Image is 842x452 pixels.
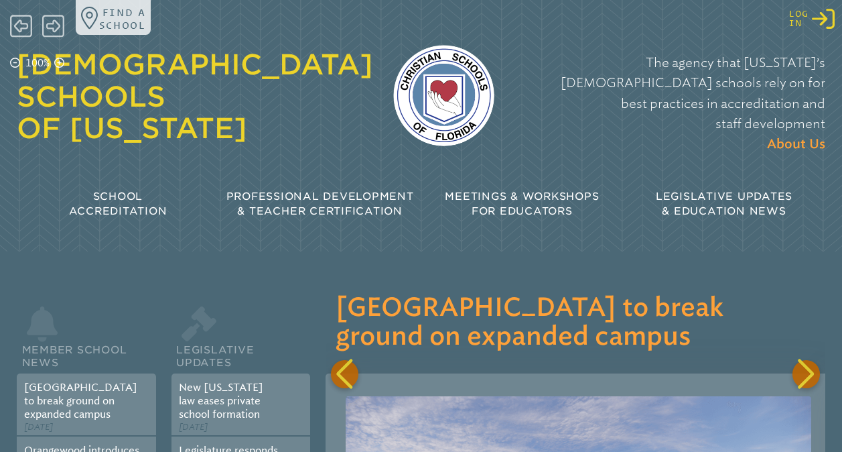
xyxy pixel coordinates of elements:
span: Meetings & Workshops for Educators [445,190,599,218]
span: [DATE] [179,422,208,432]
h3: [GEOGRAPHIC_DATA] to break ground on expanded campus [336,294,821,353]
span: School Accreditation [69,190,167,218]
div: Previous slide [331,360,358,388]
div: Next slide [792,360,820,388]
h2: Member School News [17,328,156,374]
span: [DATE] [24,422,53,432]
a: [GEOGRAPHIC_DATA] to break ground on expanded campus [24,382,137,420]
a: New [US_STATE] law eases private school formation [179,382,263,420]
span: About Us [767,138,825,151]
p: Find a school [99,7,145,32]
span: Professional Development & Teacher Certification [226,190,414,218]
p: 100% [23,56,52,71]
span: Log in [789,9,809,30]
span: Forward [42,13,64,39]
span: Legislative Updates & Education News [656,190,792,218]
span: The agency that [US_STATE]’s [DEMOGRAPHIC_DATA] schools rely on for best practices in accreditati... [561,55,825,131]
h2: Legislative Updates [171,328,311,374]
span: Back [10,13,32,39]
